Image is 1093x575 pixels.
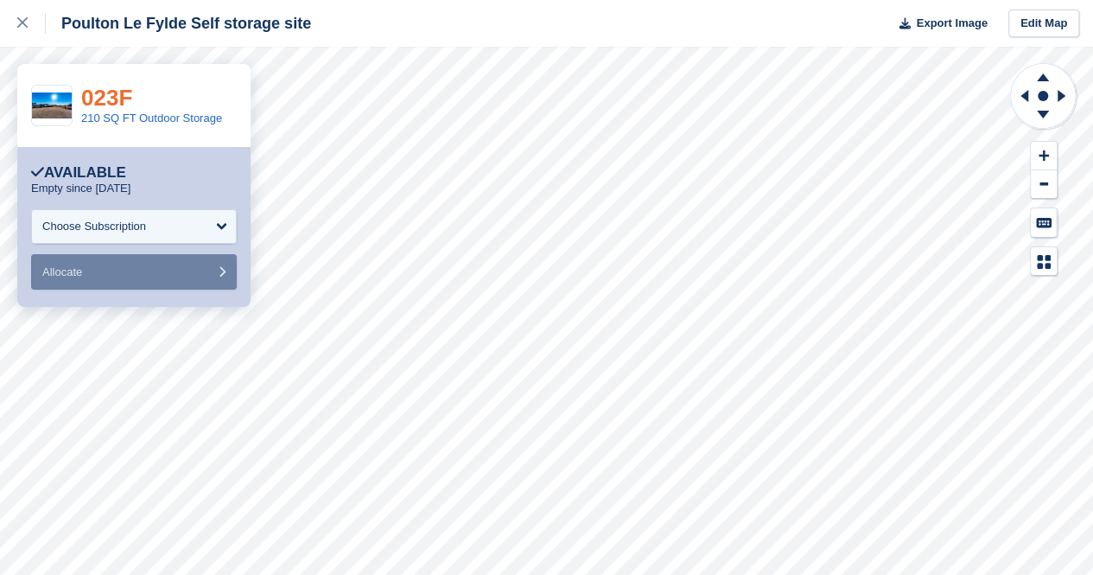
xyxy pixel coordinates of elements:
[81,85,132,111] a: 023F
[31,164,126,182] div: Available
[46,13,311,34] div: Poulton Le Fylde Self storage site
[81,112,222,125] a: 210 SQ FT Outdoor Storage
[1008,10,1079,38] a: Edit Map
[1031,208,1057,237] button: Keyboard Shortcuts
[1031,142,1057,170] button: Zoom In
[1031,170,1057,199] button: Zoom Out
[889,10,988,38] button: Export Image
[31,182,130,195] p: Empty since [DATE]
[31,254,237,290] button: Allocate
[1031,247,1057,276] button: Map Legend
[42,265,82,278] span: Allocate
[916,15,987,32] span: Export Image
[32,93,72,119] img: caravan%20side.jpg
[42,218,146,235] div: Choose Subscription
